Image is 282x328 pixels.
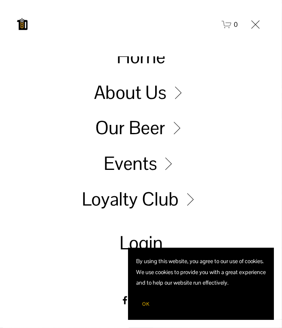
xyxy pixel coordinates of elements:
[17,18,28,30] img: Two Docs Brewing Co.
[120,295,130,305] a: Facebook
[136,296,156,312] button: OK
[95,119,187,137] a: Our Beer
[234,20,238,29] span: 0
[136,256,266,288] p: By using this website, you agree to our use of cookies. We use cookies to provide you with a grea...
[94,83,188,102] a: About Us
[222,19,238,30] a: 0 items in cart
[120,225,163,261] a: Login
[128,248,274,320] section: Cookie banner
[104,154,179,173] a: Events
[117,47,165,66] a: Home
[82,190,200,208] a: Loyalty Club
[142,301,150,307] span: OK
